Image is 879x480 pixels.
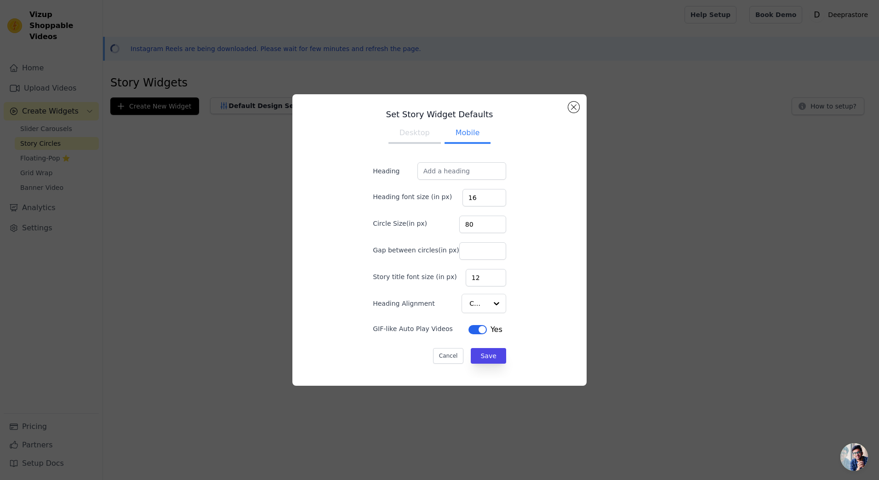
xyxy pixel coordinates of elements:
[373,166,417,176] label: Heading
[358,109,521,120] h3: Set Story Widget Defaults
[373,272,457,281] label: Story title font size (in px)
[388,124,441,144] button: Desktop
[568,102,579,113] button: Close modal
[445,124,491,144] button: Mobile
[840,443,868,471] a: Open chat
[433,348,464,364] button: Cancel
[491,324,502,335] span: Yes
[373,246,459,255] label: Gap between circles(in px)
[373,192,452,201] label: Heading font size (in px)
[471,348,506,364] button: Save
[373,299,436,308] label: Heading Alignment
[373,219,427,228] label: Circle Size(in px)
[417,162,506,180] input: Add a heading
[373,324,453,333] label: GIF-like Auto Play Videos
